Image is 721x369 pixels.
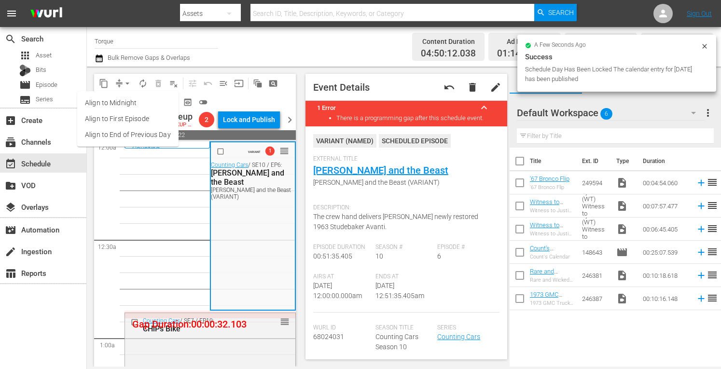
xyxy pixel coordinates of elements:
button: edit [484,76,507,99]
span: 6 [437,252,441,260]
span: Airs At [313,273,371,281]
div: Rare and Wicked 1962 [PERSON_NAME] [530,277,574,283]
span: Workspaces [510,81,582,93]
td: 246381 [578,264,612,287]
button: keyboard_arrow_up [472,96,496,119]
span: Video [616,223,628,235]
span: Asset [36,51,52,60]
span: Search [548,4,574,21]
div: Witness to Justice by A&E (WT) Witness to Justice: [PERSON_NAME] 150 [530,207,574,214]
th: Type [610,148,637,175]
li: Align to Midnight [77,95,179,111]
span: Revert to Primary Episode [200,76,216,91]
span: Video [616,293,628,304]
span: Event Details [313,82,370,93]
span: reorder [707,246,718,258]
div: Content Duration [421,35,476,48]
td: 246387 [578,287,612,310]
span: 2 [199,116,214,123]
span: menu [6,8,17,19]
span: Loop Content [135,76,151,91]
span: input [234,79,244,88]
a: Witness to Justice by A&E (WT) Witness to Justice: [PERSON_NAME] 150 [530,198,574,242]
td: 249594 [578,171,612,194]
span: VOD [5,180,16,191]
span: Bulk Remove Gaps & Overlaps [106,54,190,61]
div: 1973 GMC Truck Gets EPIC Air Brush [530,300,574,306]
span: VARIANT [248,146,261,153]
span: playlist_remove_outlined [169,79,179,88]
span: Fill episodes with ad slates [216,76,231,91]
span: Create [5,115,16,126]
img: ans4CAIJ8jUAAAAAAAAAAAAAAAAAAAAAAAAgQb4GAAAAAAAAAAAAAAAAAAAAAAAAJMjXAAAAAAAAAAAAAAAAAAAAAAAAgAT5G... [23,2,69,25]
span: 01:14:04.440 [497,48,552,59]
th: Title [530,148,576,175]
span: Series [437,324,495,332]
span: Revert to Primary Episode [444,82,455,93]
span: Ingestion [5,246,16,258]
span: compress [114,79,124,88]
a: Counting Cars [211,162,248,168]
span: Channels [5,137,16,148]
div: CHiPs Bike [143,324,250,333]
div: Witness to Justice by A&E (WT) Witness to Justice: [PERSON_NAME] 150 [530,231,574,237]
td: 00:25:07.539 [639,241,692,264]
span: chevron_right [284,114,296,126]
span: reorder [280,316,290,327]
a: '67 Bronco Flip [530,175,569,182]
svg: Add to Schedule [696,178,707,188]
li: Align to End of Previous Day [77,127,179,143]
a: 1973 GMC Truck Gets EPIC Air Brush [530,291,574,313]
span: 10 [375,252,383,260]
td: Witness to Justice by A&E (WT) Witness to Justice: [PERSON_NAME] 150 [578,218,612,241]
button: Lock and Publish [218,111,280,128]
td: 00:06:45.405 [639,218,692,241]
a: Counting Cars [143,317,180,324]
button: more_vert [702,101,714,124]
span: Episode [36,80,57,90]
span: pageview_outlined [268,79,278,88]
div: [PERSON_NAME] and the Beast (VARIANT) [211,187,292,200]
span: [DATE] 12:00:00.000am [313,282,362,300]
a: Rare and Wicked 1962 [PERSON_NAME] [530,268,571,297]
span: [PERSON_NAME] and the Beast (VARIANT) [313,178,495,188]
span: 68024031 [313,333,344,341]
span: autorenew_outlined [138,79,148,88]
span: reorder [707,269,718,281]
td: 00:10:18.618 [639,264,692,287]
span: edit [490,82,501,93]
span: Episode [19,79,31,91]
span: Update Metadata from Key Asset [231,76,247,91]
div: '67 Bronco Flip [530,184,569,191]
span: Video [616,270,628,281]
span: video_file [616,177,628,189]
div: Default Workspace [517,99,705,126]
td: Witness to Justice by A&E (WT) Witness to Justice: [PERSON_NAME] 150 [578,194,612,218]
span: Reports [5,268,16,279]
button: reorder [280,316,290,326]
span: The crew hand delivers [PERSON_NAME] newly restored 1963 Studebaker Avanti. [313,213,478,231]
span: reorder [707,223,718,234]
div: BACKUP WILL DELIVER: [DATE] 4a (local) [166,122,195,128]
button: reorder [279,146,289,155]
span: arrow_drop_down [123,79,132,88]
svg: Add to Schedule [696,201,707,211]
span: preview_outlined [183,97,193,107]
span: toggle_off [198,97,208,107]
a: Count's Calendar [530,245,554,259]
th: Ext. ID [576,148,610,175]
span: keyboard_arrow_up [478,102,490,113]
div: VARIANT ( NAMED ) [313,134,376,148]
span: Counting Cars Season 10 [375,333,418,351]
span: Schedule [5,158,16,170]
svg: Add to Schedule [696,293,707,304]
span: Overlays [5,202,16,213]
span: Season Title [375,324,433,332]
div: Count's Calendar [530,254,574,260]
span: subtitles [19,94,31,106]
td: 00:07:57.477 [639,194,692,218]
svg: Add to Schedule [696,224,707,234]
title: 1 Error [317,104,472,111]
span: Season # [375,244,433,251]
